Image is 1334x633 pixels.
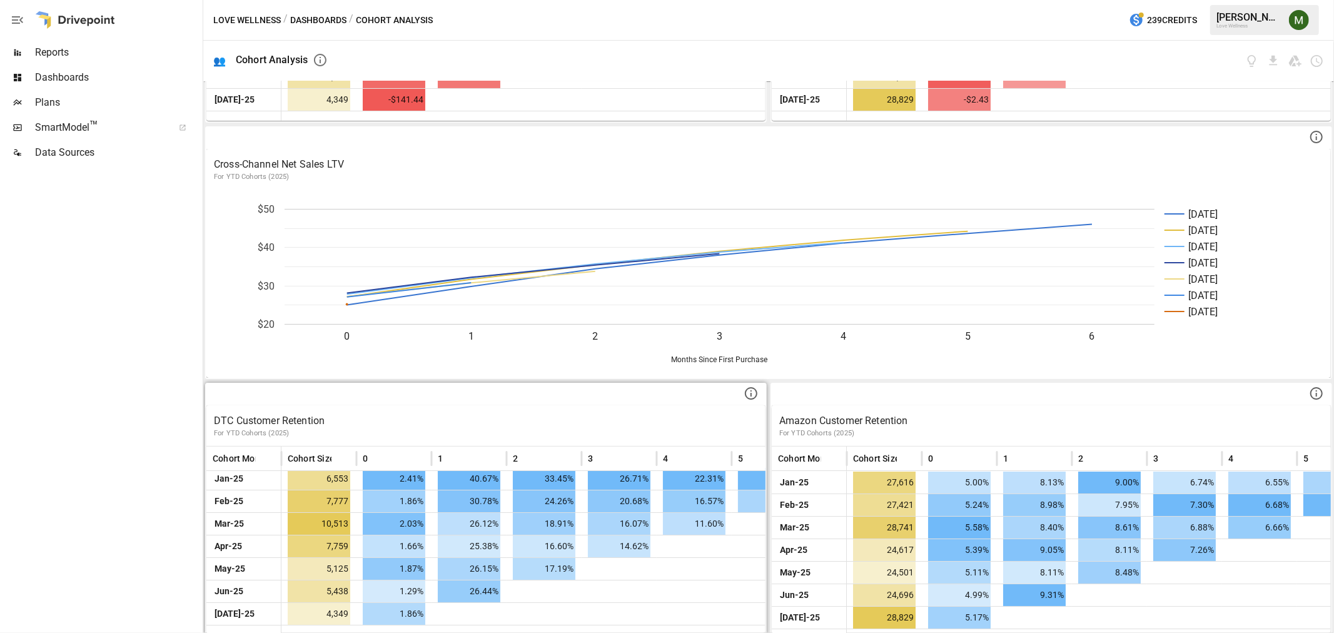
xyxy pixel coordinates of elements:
span: 22.31% [663,468,725,490]
text: [DATE] [1188,241,1218,253]
span: 16.60% [513,535,575,557]
span: 26.12% [438,513,500,535]
span: 4,349 [288,89,350,111]
svg: A chart. [206,190,1321,378]
button: Sort [1235,450,1252,467]
div: Love Wellness [1216,23,1281,29]
span: 8.98% [1003,494,1066,516]
span: 239 Credits [1147,13,1197,28]
span: 6.55% [1228,472,1291,494]
span: 5,125 [288,558,350,580]
span: Reports [35,45,200,60]
span: 33.45% [513,468,575,490]
span: 8.48% [1078,562,1141,584]
span: 26.44% [438,580,500,602]
div: 👥 [213,55,226,67]
div: Meredith Lacasse [1289,10,1309,30]
span: 8.40% [1003,517,1066,539]
span: 26.71% [588,468,650,490]
div: / [349,13,353,28]
span: 1.66% [363,535,425,557]
span: 7.30% [1153,494,1216,516]
button: Sort [444,450,462,467]
button: Sort [257,450,275,467]
text: 3 [717,330,722,342]
button: Love Wellness [213,13,281,28]
span: Data Sources [35,145,200,160]
span: 2 [513,452,518,465]
text: $20 [258,318,275,330]
span: 9.05% [1003,539,1066,561]
span: 5 [738,452,743,465]
span: 5.17% [928,607,991,629]
span: 2.41% [363,468,425,490]
div: Cohort Analysis [236,54,308,66]
span: 5.00% [928,472,991,494]
span: 0 [928,452,933,465]
span: 7.95% [1078,494,1141,516]
span: 1.29% [363,580,425,602]
span: 4.99% [928,584,991,606]
span: 16.44% [738,468,801,490]
span: 1 [1003,452,1008,465]
span: Jan-25 [778,472,811,494]
span: 6.74% [1153,472,1216,494]
p: DTC Customer Retention [214,413,758,428]
span: 7.26% [1153,539,1216,561]
button: Sort [369,450,387,467]
span: 8.61% [1078,517,1141,539]
span: 9.31% [1003,584,1066,606]
span: 2 [1078,452,1083,465]
button: Sort [934,450,952,467]
button: Save as Google Doc [1288,54,1302,68]
button: Sort [1310,450,1327,467]
text: [DATE] [1188,257,1218,269]
span: Plans [35,95,200,110]
span: 4 [663,452,668,465]
span: -$2.43 [928,89,991,111]
button: Sort [1084,450,1102,467]
span: 5.11% [928,562,991,584]
span: 12.38% [738,490,801,512]
span: 6.68% [1228,494,1291,516]
span: 9.00% [1078,472,1141,494]
span: 1.87% [363,558,425,580]
span: May-25 [213,558,247,580]
span: Jan-25 [213,468,245,490]
span: 16.57% [663,490,725,512]
button: Download dashboard [1266,54,1281,68]
span: 4,349 [288,603,350,625]
span: 0 [363,452,368,465]
text: [DATE] [1188,290,1218,301]
span: Jun-25 [213,580,245,602]
span: 24.26% [513,490,575,512]
span: -$141.44 [363,89,425,111]
span: May-25 [778,562,812,584]
button: Meredith Lacasse [1281,3,1316,38]
text: [DATE] [1188,225,1218,236]
span: Apr-25 [213,535,244,557]
span: 5.58% [928,517,991,539]
button: Sort [594,450,612,467]
span: Mar-25 [778,517,811,539]
span: 2.03% [363,513,425,535]
span: 25.38% [438,535,500,557]
text: 4 [841,330,847,342]
span: 14.62% [588,535,650,557]
span: 6.88% [1153,517,1216,539]
span: 5,438 [288,580,350,602]
text: $30 [258,280,275,292]
span: [DATE]-25 [213,603,256,625]
span: 1.86% [363,603,425,625]
span: 24,696 [853,584,916,606]
text: 0 [344,330,350,342]
span: Cohort Month [778,452,834,465]
button: Sort [1160,450,1177,467]
span: 6.66% [1228,517,1291,539]
div: [PERSON_NAME] [1216,11,1281,23]
p: For YTD Cohorts (2025) [214,172,1323,182]
text: Months Since First Purchase [672,355,768,364]
span: 17.19% [513,558,575,580]
span: Cohort Size [853,452,900,465]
